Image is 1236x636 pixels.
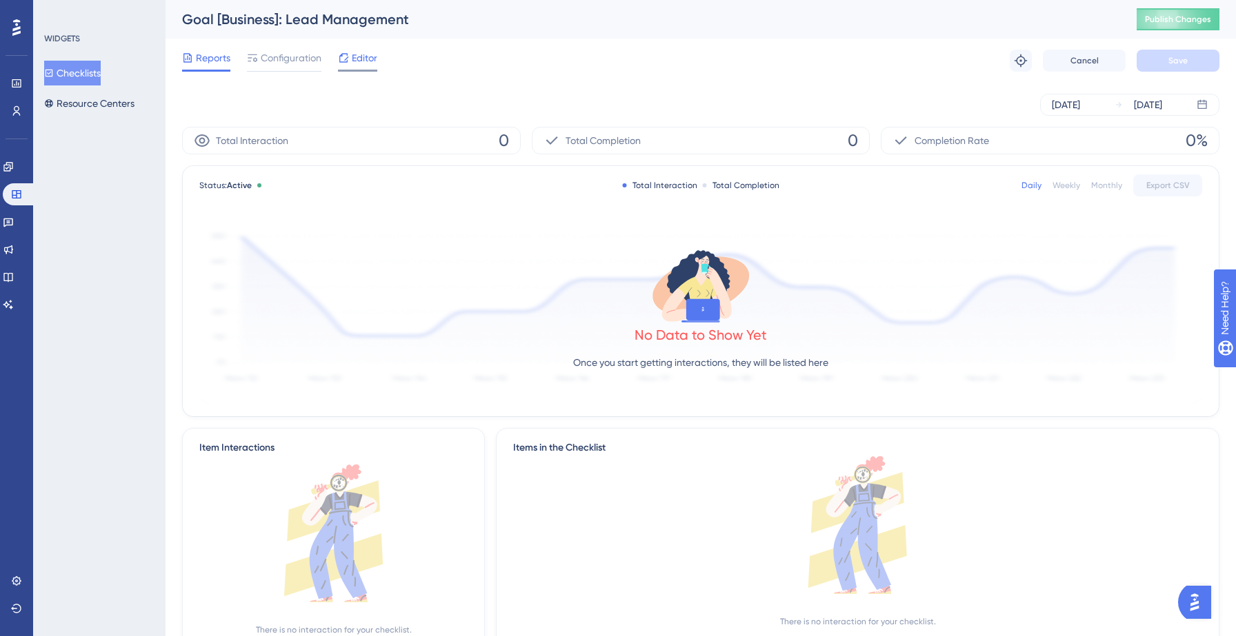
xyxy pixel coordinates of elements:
[915,132,989,149] span: Completion Rate
[261,50,321,66] span: Configuration
[1021,180,1041,191] div: Daily
[780,616,936,627] div: There is no interaction for your checklist.
[227,181,252,190] span: Active
[196,50,230,66] span: Reports
[635,325,767,345] div: No Data to Show Yet
[513,440,1202,456] div: Items in the Checklist
[1052,96,1080,113] div: [DATE]
[499,130,509,152] span: 0
[1133,174,1202,196] button: Export CSV
[1186,130,1208,152] span: 0%
[1168,55,1188,66] span: Save
[256,624,412,635] div: There is no interaction for your checklist.
[1146,180,1190,191] span: Export CSV
[199,180,252,191] span: Status:
[1137,8,1219,30] button: Publish Changes
[352,50,377,66] span: Editor
[44,91,134,116] button: Resource Centers
[1053,180,1080,191] div: Weekly
[703,180,779,191] div: Total Completion
[1134,96,1162,113] div: [DATE]
[1043,50,1126,72] button: Cancel
[566,132,641,149] span: Total Completion
[1137,50,1219,72] button: Save
[848,130,858,152] span: 0
[182,10,1102,29] div: Goal [Business]: Lead Management
[1070,55,1099,66] span: Cancel
[1145,14,1211,25] span: Publish Changes
[1178,582,1219,623] iframe: UserGuiding AI Assistant Launcher
[32,3,86,20] span: Need Help?
[44,33,80,44] div: WIDGETS
[623,180,697,191] div: Total Interaction
[1091,180,1122,191] div: Monthly
[44,61,101,85] button: Checklists
[216,132,288,149] span: Total Interaction
[199,440,275,456] div: Item Interactions
[573,354,828,371] p: Once you start getting interactions, they will be listed here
